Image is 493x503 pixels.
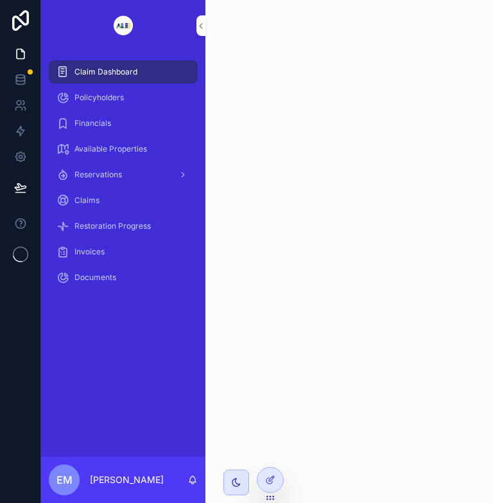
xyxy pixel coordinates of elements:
a: Financials [49,112,198,135]
span: Reservations [74,170,122,180]
span: Invoices [74,247,105,257]
span: Financials [74,118,111,128]
a: Invoices [49,240,198,263]
a: Documents [49,266,198,289]
span: Documents [74,272,116,283]
span: Claim Dashboard [74,67,137,77]
span: Restoration Progress [74,221,151,231]
a: Claims [49,189,198,212]
div: scrollable content [41,51,205,306]
span: Policyholders [74,93,124,103]
a: Restoration Progress [49,215,198,238]
span: Available Properties [74,144,147,154]
img: App logo [103,15,143,36]
a: Claim Dashboard [49,60,198,84]
span: Claims [74,195,99,206]
a: Reservations [49,163,198,186]
p: [PERSON_NAME] [90,473,164,486]
span: EM [56,472,73,488]
a: Policyholders [49,86,198,109]
a: Available Properties [49,137,198,161]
